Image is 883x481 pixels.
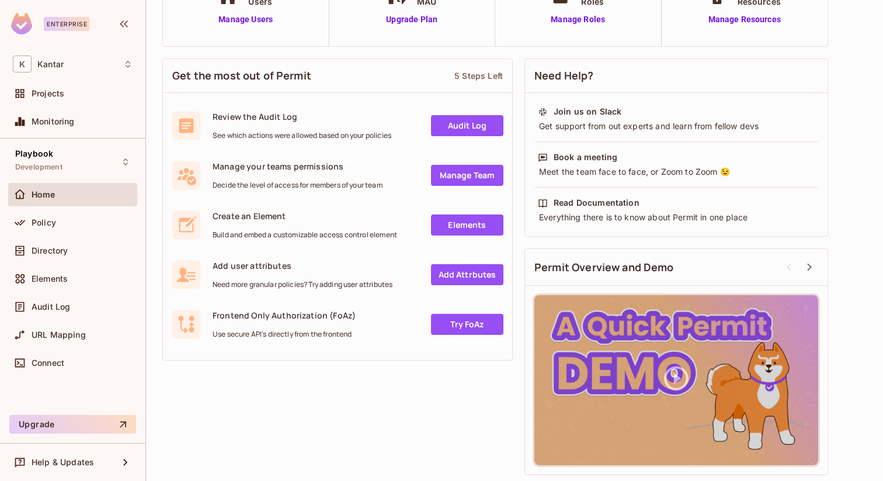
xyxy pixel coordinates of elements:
span: K [13,56,32,72]
div: Everything there is to know about Permit in one place [538,212,815,223]
div: Enterprise [44,17,89,31]
span: Audit Log [32,302,70,312]
span: Create an Element [213,210,397,222]
span: Directory [32,246,68,255]
span: Development [15,162,62,172]
div: 5 Steps Left [454,70,503,81]
span: Decide the level of access for members of your team [213,181,383,190]
div: Join us on Slack [554,106,621,117]
span: Add user attributes [213,260,392,271]
div: Get support from out experts and learn from fellow devs [538,120,815,132]
span: Connect [32,358,64,368]
span: Review the Audit Log [213,111,391,122]
img: SReyMgAAAABJRU5ErkJggg== [11,13,32,34]
div: Read Documentation [554,197,639,209]
a: Manage Team [431,165,503,186]
span: Use secure API's directly from the frontend [213,330,356,339]
button: Upgrade [9,415,136,434]
span: Permit Overview and Demo [534,260,674,275]
span: Monitoring [32,117,75,126]
a: Manage Users [213,13,278,26]
span: Frontend Only Authorization (FoAz) [213,310,356,321]
a: Elements [431,214,503,236]
span: URL Mapping [32,330,86,340]
span: Manage your teams permissions [213,161,383,172]
span: Help & Updates [32,458,94,467]
span: Need Help? [534,68,594,83]
a: Try FoAz [431,314,503,335]
div: Book a meeting [554,151,617,163]
span: Elements [32,274,68,283]
a: Manage Resources [703,13,787,26]
span: Workspace: Kantar [37,60,64,69]
span: Home [32,190,55,199]
span: Build and embed a customizable access control element [213,230,397,240]
span: Get the most out of Permit [172,68,311,83]
span: Playbook [15,149,53,158]
span: Projects [32,89,64,98]
div: Meet the team face to face, or Zoom to Zoom 😉 [538,166,815,178]
a: Add Attrbutes [431,264,503,285]
a: Audit Log [431,115,503,136]
span: Need more granular policies? Try adding user attributes [213,280,392,289]
span: Policy [32,218,56,227]
span: See which actions were allowed based on your policies [213,131,391,140]
a: Manage Roles [546,13,610,26]
a: Upgrade Plan [382,13,442,26]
